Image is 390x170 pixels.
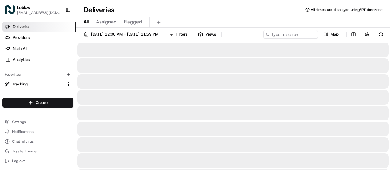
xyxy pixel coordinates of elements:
[176,32,187,37] span: Filters
[195,30,219,39] button: Views
[12,120,26,124] span: Settings
[36,100,48,106] span: Create
[377,30,385,39] button: Refresh
[5,5,15,15] img: Loblaw
[331,32,339,37] span: Map
[83,5,115,15] h1: Deliveries
[12,129,34,134] span: Notifications
[311,7,383,12] span: All times are displayed using EDT timezone
[2,55,76,64] a: Analytics
[12,149,37,154] span: Toggle Theme
[13,24,30,29] span: Deliveries
[13,57,30,62] span: Analytics
[321,30,341,39] button: Map
[2,79,73,89] button: Tracking
[2,2,63,17] button: LoblawLoblaw[EMAIL_ADDRESS][DOMAIN_NAME]
[2,127,73,136] button: Notifications
[5,82,64,87] a: Tracking
[96,18,117,26] span: Assigned
[2,147,73,155] button: Toggle Theme
[124,18,142,26] span: Flagged
[17,10,61,15] button: [EMAIL_ADDRESS][DOMAIN_NAME]
[263,30,318,39] input: Type to search
[2,118,73,126] button: Settings
[2,98,73,108] button: Create
[166,30,190,39] button: Filters
[13,35,30,40] span: Providers
[2,137,73,146] button: Chat with us!
[2,22,76,32] a: Deliveries
[81,30,161,39] button: [DATE] 12:00 AM - [DATE] 11:59 PM
[12,139,34,144] span: Chat with us!
[83,18,89,26] span: All
[2,44,76,54] a: Nash AI
[2,70,73,79] div: Favorites
[12,158,25,163] span: Log out
[2,157,73,165] button: Log out
[12,82,28,87] span: Tracking
[17,4,30,10] button: Loblaw
[2,33,76,43] a: Providers
[205,32,216,37] span: Views
[13,46,27,51] span: Nash AI
[91,32,158,37] span: [DATE] 12:00 AM - [DATE] 11:59 PM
